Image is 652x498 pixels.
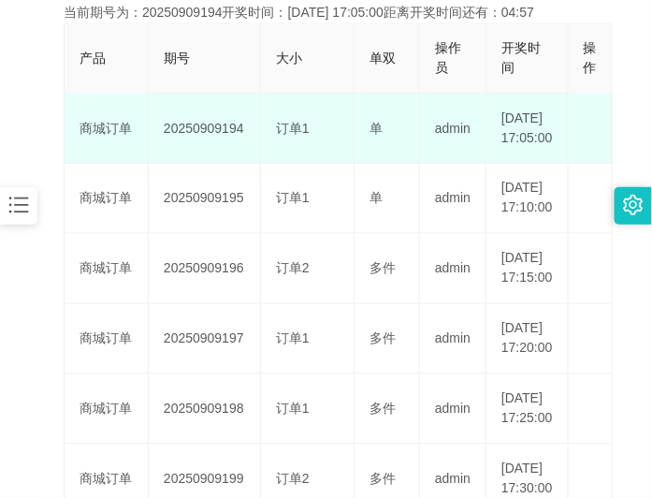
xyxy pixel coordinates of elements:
td: 20250909194 [149,94,261,164]
span: 产品 [80,51,106,66]
td: admin [420,374,486,445]
td: admin [420,304,486,374]
td: 商城订单 [65,234,149,304]
td: [DATE] 17:15:00 [486,234,569,304]
span: 多件 [369,402,396,417]
span: 单 [369,121,383,136]
td: [DATE] 17:10:00 [486,164,569,234]
td: 20250909197 [149,304,261,374]
td: 20250909196 [149,234,261,304]
span: 订单1 [276,121,310,136]
span: 开奖时间 [501,40,541,75]
span: 单 [369,191,383,206]
td: [DATE] 17:20:00 [486,304,569,374]
span: 单双 [369,51,396,66]
td: [DATE] 17:25:00 [486,374,569,445]
span: 多件 [369,331,396,346]
td: 商城订单 [65,304,149,374]
span: 订单2 [276,472,310,487]
span: 大小 [276,51,302,66]
td: 20250909195 [149,164,261,234]
i: 图标: bars [7,193,31,217]
span: 订单1 [276,402,310,417]
td: 商城订单 [65,164,149,234]
div: 当前期号为：20250909194开奖时间：[DATE] 17:05:00距离开奖时间还有：04:57 [64,3,588,22]
span: 操作员 [435,40,461,75]
span: 订单1 [276,191,310,206]
td: 20250909198 [149,374,261,445]
td: 商城订单 [65,94,149,164]
span: 订单1 [276,331,310,346]
td: admin [420,94,486,164]
td: 商城订单 [65,374,149,445]
td: [DATE] 17:05:00 [486,94,569,164]
i: 图标: setting [623,195,644,215]
span: 操作 [584,40,597,75]
span: 订单2 [276,261,310,276]
td: admin [420,164,486,234]
span: 期号 [164,51,190,66]
span: 多件 [369,472,396,487]
td: admin [420,234,486,304]
span: 多件 [369,261,396,276]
